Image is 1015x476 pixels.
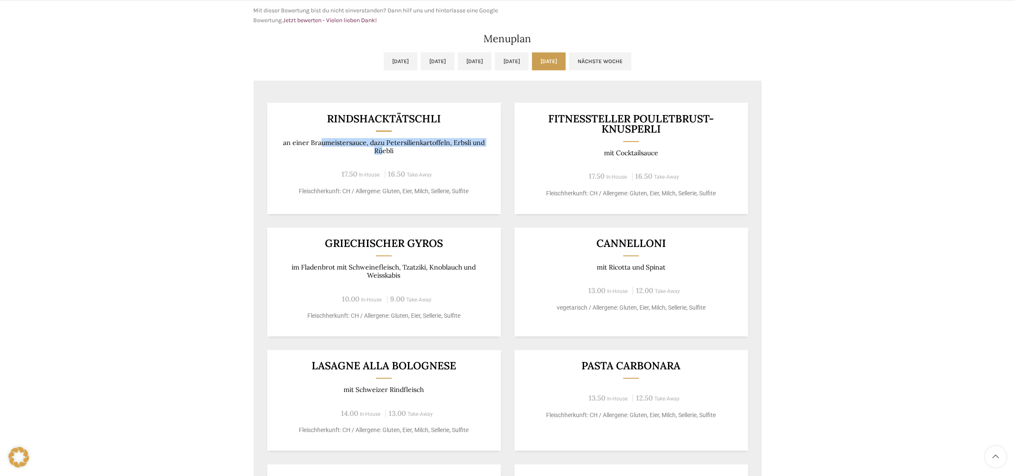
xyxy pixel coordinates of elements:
[525,189,737,198] p: Fleischherkunft: CH / Allergene: Gluten, Eier, Milch, Sellerie, Sulfite
[458,52,492,70] a: [DATE]
[607,396,628,402] span: In-House
[655,288,680,294] span: Take-Away
[278,187,490,196] p: Fleischherkunft: CH / Allergene: Gluten, Eier, Milch, Sellerie, Sulfite
[254,34,762,44] h2: Menuplan
[525,113,737,134] h3: Fitnessteller Pouletbrust-Knusperli
[525,149,737,157] p: mit Cocktailsauce
[278,238,490,249] h3: Griechischer Gyros
[278,426,490,435] p: Fleischherkunft: CH / Allergene: Gluten, Eier, Milch, Sellerie, Sulfite
[342,294,360,304] span: 10.00
[407,297,432,303] span: Take-Away
[525,303,737,312] p: vegetarisch / Allergene: Gluten, Eier, Milch, Sellerie, Sulfite
[407,172,432,178] span: Take-Away
[588,286,605,295] span: 13.00
[278,139,490,155] p: an einer Braumeistersauce, dazu Petersilienkartoffeln, Erbsli und Rüebli
[384,52,417,70] a: [DATE]
[361,297,382,303] span: In-House
[525,238,737,249] h3: Cannelloni
[388,169,405,179] span: 16.50
[421,52,454,70] a: [DATE]
[389,409,406,418] span: 13.00
[342,169,358,179] span: 17.50
[278,263,490,280] p: im Fladenbrot mit Schweinefleisch, Tzatziki, Knoblauch und Weisskabis
[636,393,653,403] span: 12.50
[607,174,628,180] span: In-House
[278,311,490,320] p: Fleischherkunft: CH / Allergene: Gluten, Eier, Sellerie, Sulfite
[495,52,529,70] a: [DATE]
[525,411,737,420] p: Fleischherkunft: CH / Allergene: Gluten, Eier, Milch, Sellerie, Sulfite
[283,17,377,24] a: Jetzt bewerten - Vielen lieben Dank!
[607,288,628,294] span: In-House
[525,360,737,371] h3: Pasta Carbonara
[360,411,381,417] span: In-House
[359,172,380,178] span: In-House
[525,263,737,271] p: mit Ricotta und Spinat
[654,174,680,180] span: Take-Away
[569,52,631,70] a: Nächste Woche
[278,386,490,394] p: mit Schweizer Rindfleisch
[589,393,605,403] span: 13.50
[278,113,490,124] h3: Rindshacktätschli
[636,171,653,181] span: 16.50
[636,286,653,295] span: 12.00
[408,411,433,417] span: Take-Away
[254,6,503,25] p: Mit dieser Bewertung bist du nicht einverstanden? Dann hilf uns und hinterlasse eine Google Bewer...
[532,52,566,70] a: [DATE]
[654,396,680,402] span: Take-Away
[341,409,358,418] span: 14.00
[278,360,490,371] h3: Lasagne alla Bolognese
[390,294,405,304] span: 9.00
[589,171,605,181] span: 17.50
[985,446,1006,467] a: Scroll to top button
